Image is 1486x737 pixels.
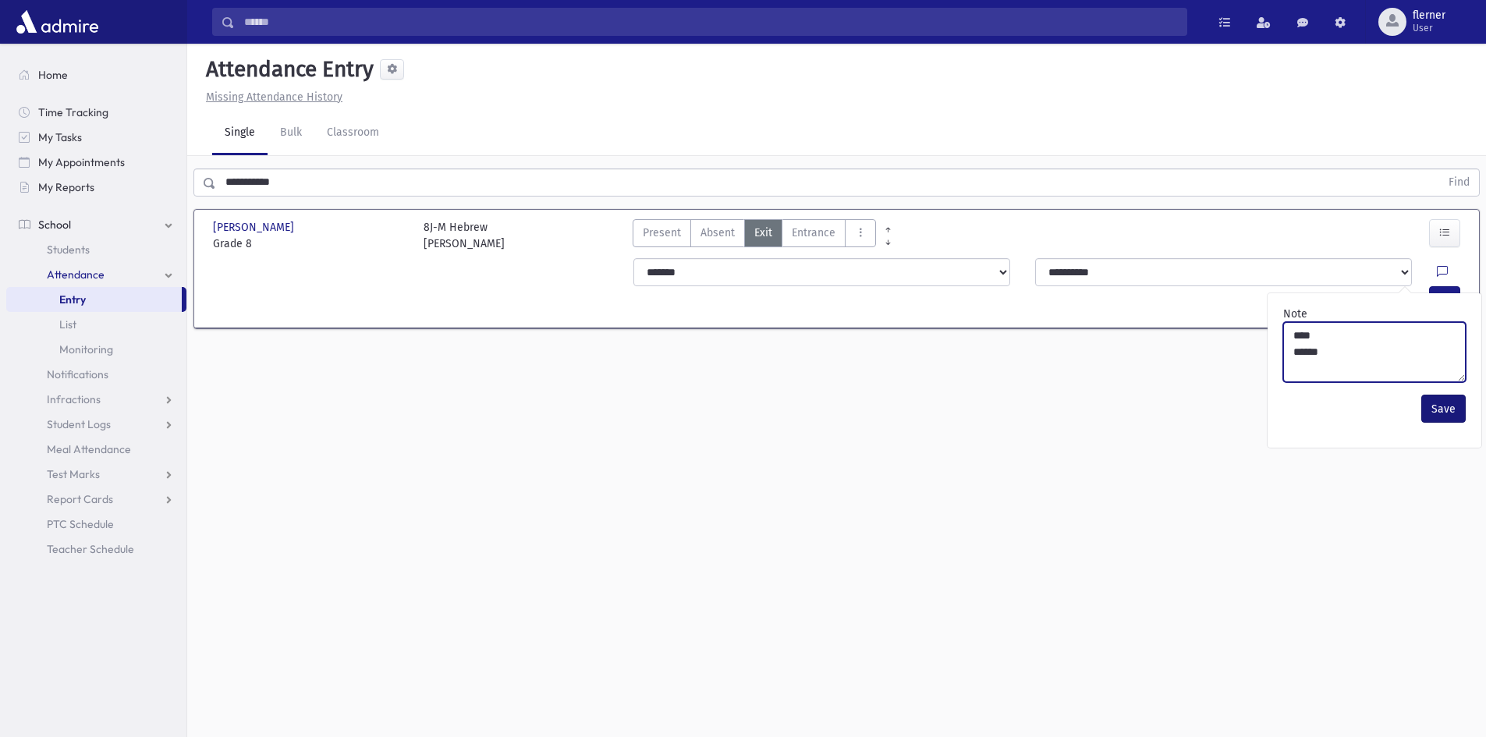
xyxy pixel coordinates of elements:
button: Save [1421,395,1466,423]
a: Single [212,112,268,155]
span: Notifications [47,367,108,381]
a: Teacher Schedule [6,537,186,562]
a: Attendance [6,262,186,287]
span: My Appointments [38,155,125,169]
span: Students [47,243,90,257]
span: Entrance [792,225,835,241]
span: Home [38,68,68,82]
span: Grade 8 [213,236,408,252]
u: Missing Attendance History [206,90,342,104]
a: Missing Attendance History [200,90,342,104]
a: PTC Schedule [6,512,186,537]
span: My Reports [38,180,94,194]
a: Monitoring [6,337,186,362]
a: Report Cards [6,487,186,512]
span: Student Logs [47,417,111,431]
span: Absent [700,225,735,241]
a: Entry [6,287,182,312]
span: Attendance [47,268,105,282]
a: Student Logs [6,412,186,437]
a: Time Tracking [6,100,186,125]
span: Report Cards [47,492,113,506]
span: [PERSON_NAME] [213,219,297,236]
span: Time Tracking [38,105,108,119]
span: Present [643,225,681,241]
span: Exit [754,225,772,241]
span: School [38,218,71,232]
h5: Attendance Entry [200,56,374,83]
span: List [59,317,76,331]
a: Meal Attendance [6,437,186,462]
a: Students [6,237,186,262]
span: Entry [59,292,86,306]
a: Test Marks [6,462,186,487]
a: Classroom [314,112,392,155]
span: Meal Attendance [47,442,131,456]
img: AdmirePro [12,6,102,37]
span: Monitoring [59,342,113,356]
a: My Appointments [6,150,186,175]
span: Teacher Schedule [47,542,134,556]
button: Find [1439,169,1479,196]
div: AttTypes [633,219,876,252]
label: Note [1283,306,1307,322]
a: Home [6,62,186,87]
div: 8J-M Hebrew [PERSON_NAME] [424,219,505,252]
a: My Reports [6,175,186,200]
a: Bulk [268,112,314,155]
a: My Tasks [6,125,186,150]
span: Test Marks [47,467,100,481]
span: flerner [1413,9,1445,22]
a: List [6,312,186,337]
input: Search [235,8,1186,36]
a: Infractions [6,387,186,412]
a: Notifications [6,362,186,387]
a: School [6,212,186,237]
span: PTC Schedule [47,517,114,531]
span: User [1413,22,1445,34]
span: My Tasks [38,130,82,144]
span: Infractions [47,392,101,406]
